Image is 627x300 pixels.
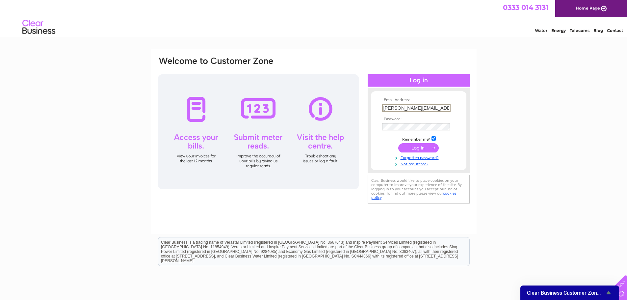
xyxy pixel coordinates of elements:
[22,17,56,37] img: logo.png
[380,117,457,122] th: Password:
[527,289,613,297] button: Show survey - Clear Business Customer Zone Survey
[593,28,603,33] a: Blog
[535,28,547,33] a: Water
[382,154,457,160] a: Forgotten password?
[380,98,457,102] th: Email Address:
[398,143,439,152] input: Submit
[380,135,457,142] td: Remember me?
[158,4,469,32] div: Clear Business is a trading name of Verastar Limited (registered in [GEOGRAPHIC_DATA] No. 3667643...
[382,160,457,167] a: Not registered?
[570,28,589,33] a: Telecoms
[371,191,456,200] a: cookies policy
[607,28,623,33] a: Contact
[551,28,566,33] a: Energy
[368,175,470,204] div: Clear Business would like to place cookies on your computer to improve your experience of the sit...
[503,3,548,12] a: 0333 014 3131
[527,290,605,296] span: Clear Business Customer Zone Survey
